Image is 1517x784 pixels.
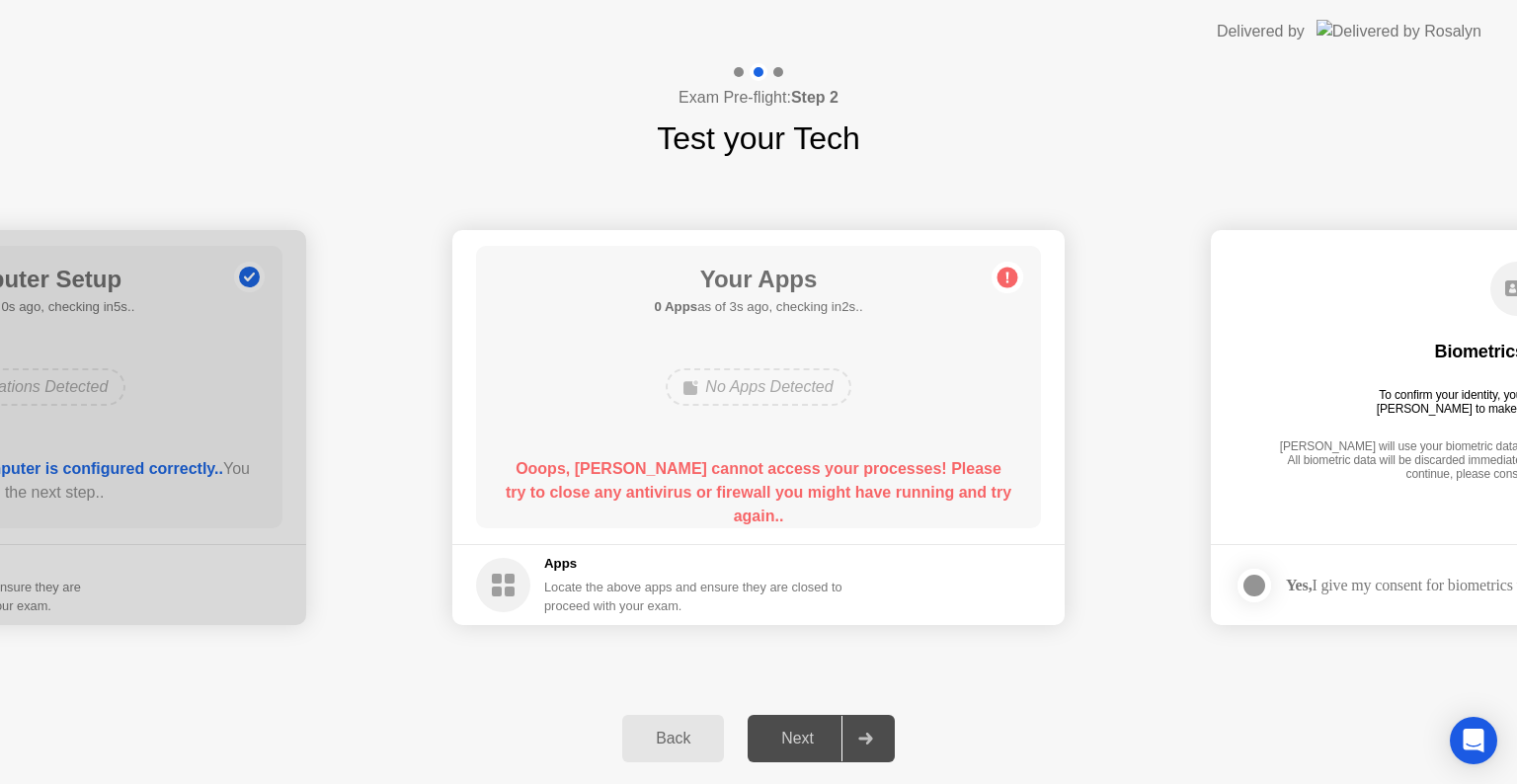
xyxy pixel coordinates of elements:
[654,262,862,297] h1: Your Apps
[679,86,838,110] h4: Exam Pre-flight:
[1317,20,1481,42] img: Delivered by Rosalyn
[654,299,697,314] b: 0 Apps
[654,297,862,317] h5: as of 3s ago, checking in2s..
[666,368,850,406] div: No Apps Detected
[754,730,841,747] div: Next
[1450,717,1497,764] div: Open Intercom Messenger
[628,730,718,747] div: Back
[748,715,895,762] button: Next
[506,460,1011,524] b: Ooops, [PERSON_NAME] cannot access your processes! Please try to close any antivirus or firewall ...
[1286,577,1312,593] strong: Yes,
[1217,20,1305,43] div: Delivered by
[544,578,843,615] div: Locate the above apps and ensure they are closed to proceed with your exam.
[791,89,838,106] b: Step 2
[622,715,724,762] button: Back
[544,554,843,574] h5: Apps
[657,115,860,162] h1: Test your Tech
